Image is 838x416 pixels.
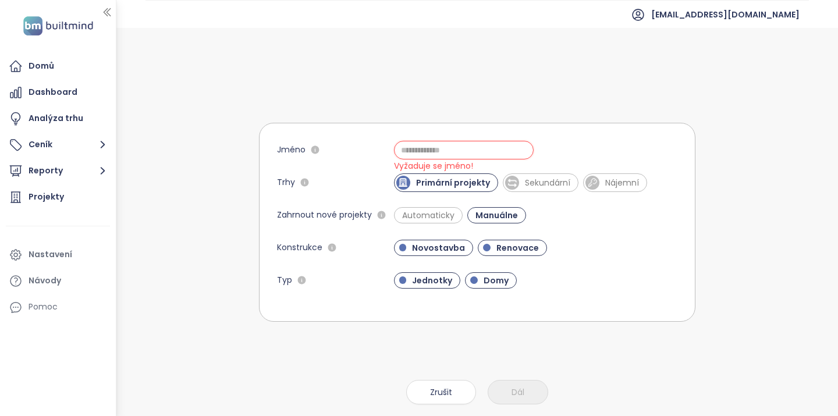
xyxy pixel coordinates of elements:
[512,386,524,399] span: Dál
[398,177,408,187] img: primary market
[6,55,110,78] a: Domů
[507,178,517,187] img: secondary market
[29,273,61,288] div: Návody
[470,209,524,221] span: Manuálne
[29,300,58,314] div: Pomoc
[406,242,471,254] span: Novostavba
[29,59,54,73] div: Domů
[588,178,597,187] img: rental market
[308,143,322,157] button: Jméno
[277,208,389,222] div: Zahrnout nové projekty
[394,159,677,172] div: Vyžaduje se jméno!
[298,176,312,190] button: Trhy
[277,143,322,157] div: Jméno
[29,85,77,99] div: Dashboard
[488,380,548,404] button: Dál
[375,208,389,222] button: Zahrnout nové projekty
[277,241,339,255] div: Konstrukce
[277,273,309,287] div: Typ
[478,275,514,286] span: Domy
[29,111,83,126] div: Analýza trhu
[651,1,800,29] span: [EMAIL_ADDRESS][DOMAIN_NAME]
[6,133,110,157] button: Ceník
[6,81,110,104] a: Dashboard
[6,186,110,209] a: Projekty
[599,177,645,189] span: Nájemní
[406,275,458,286] span: Jednotky
[6,269,110,293] a: Návody
[6,296,110,319] div: Pomoc
[325,241,339,255] button: Konstrukce
[6,107,110,130] a: Analýza trhu
[20,14,97,38] img: logo
[410,177,496,189] span: Primární projekty
[6,243,110,266] a: Nastavení
[29,190,64,204] div: Projekty
[277,176,312,190] div: Trhy
[29,247,72,262] div: Nastavení
[396,209,460,221] span: Automaticky
[295,273,309,287] button: Typ
[6,159,110,183] button: Reporty
[491,242,545,254] span: Renovace
[519,177,576,189] span: Sekundární
[406,380,476,404] button: Zrušit
[430,386,452,399] span: Zrušit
